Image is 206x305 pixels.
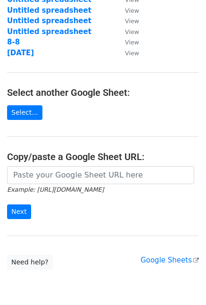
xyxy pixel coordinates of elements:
[125,39,139,46] small: View
[7,87,199,98] h4: Select another Google Sheet:
[7,151,199,162] h4: Copy/paste a Google Sheet URL:
[7,49,34,57] a: [DATE]
[7,204,31,219] input: Next
[7,6,91,15] a: Untitled spreadsheet
[115,17,139,25] a: View
[7,17,91,25] a: Untitled spreadsheet
[115,49,139,57] a: View
[115,38,139,46] a: View
[7,186,104,193] small: Example: [URL][DOMAIN_NAME]
[159,260,206,305] iframe: Chat Widget
[7,27,91,36] a: Untitled spreadsheet
[115,27,139,36] a: View
[125,17,139,25] small: View
[7,166,194,184] input: Paste your Google Sheet URL here
[125,50,139,57] small: View
[7,255,53,270] a: Need help?
[7,105,42,120] a: Select...
[125,28,139,35] small: View
[7,38,20,46] a: 8-8
[115,6,139,15] a: View
[140,256,199,264] a: Google Sheets
[125,7,139,14] small: View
